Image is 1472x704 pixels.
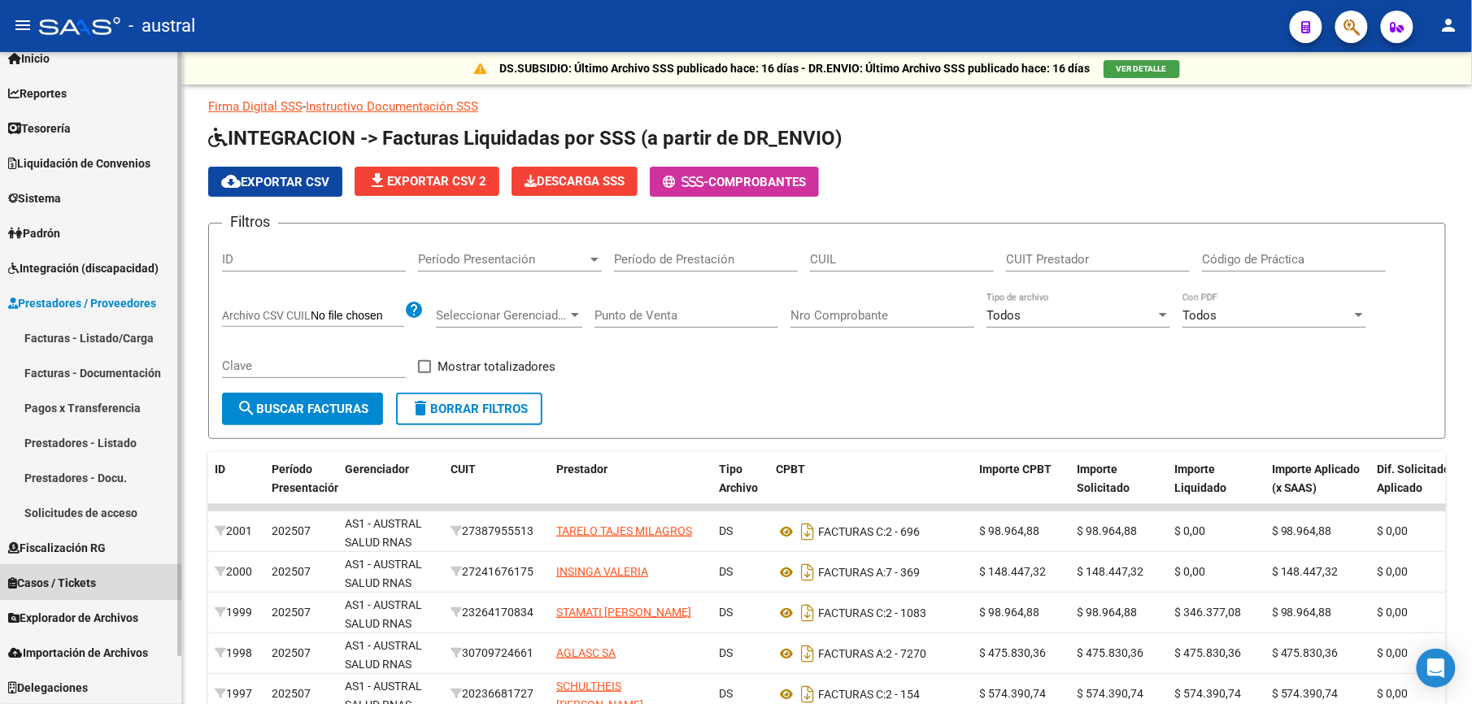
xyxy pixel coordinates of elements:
[525,174,625,189] span: Descarga SSS
[8,189,61,207] span: Sistema
[451,522,543,541] div: 27387955513
[1265,452,1371,524] datatable-header-cell: Importe Aplicado (x SAAS)
[818,566,886,579] span: FACTURAS A:
[973,452,1070,524] datatable-header-cell: Importe CPBT
[712,452,769,524] datatable-header-cell: Tipo Archivo
[979,687,1046,700] span: $ 574.390,74
[719,606,733,619] span: DS
[208,452,265,524] datatable-header-cell: ID
[818,525,886,538] span: FACTURAS C:
[512,167,638,196] button: Descarga SSS
[8,120,71,137] span: Tesorería
[436,308,568,323] span: Seleccionar Gerenciador
[556,524,692,537] span: TARELO TAJES MILAGROS
[208,98,1446,115] p: -
[769,452,973,524] datatable-header-cell: CPBT
[979,463,1052,476] span: Importe CPBT
[1272,606,1332,619] span: $ 98.964,88
[368,174,486,189] span: Exportar CSV 2
[1272,687,1339,700] span: $ 574.390,74
[986,308,1021,323] span: Todos
[1182,308,1217,323] span: Todos
[221,172,241,191] mat-icon: cloud_download
[979,565,1046,578] span: $ 148.447,32
[451,644,543,663] div: 30709724661
[411,402,528,416] span: Borrar Filtros
[1174,565,1205,578] span: $ 0,00
[128,8,195,44] span: - austral
[1077,524,1137,537] span: $ 98.964,88
[272,606,311,619] span: 202507
[451,603,543,622] div: 23264170834
[1174,687,1241,700] span: $ 574.390,74
[1378,565,1409,578] span: $ 0,00
[1174,524,1205,537] span: $ 0,00
[776,641,966,667] div: 2 - 7270
[550,452,712,524] datatable-header-cell: Prestador
[345,558,422,589] span: AS1 - AUSTRAL SALUD RNAS
[265,452,338,524] datatable-header-cell: Período Presentación
[13,15,33,35] mat-icon: menu
[222,309,311,322] span: Archivo CSV CUIL
[1077,646,1143,659] span: $ 475.830,36
[215,603,259,622] div: 1999
[500,59,1091,77] p: DS.SUBSIDIO: Último Archivo SSS publicado hace: 16 días - DR.ENVIO: Último Archivo SSS publicado ...
[556,565,648,578] span: INSINGA VALERIA
[663,175,708,189] span: -
[215,563,259,581] div: 2000
[8,154,150,172] span: Liquidación de Convenios
[1077,463,1130,494] span: Importe Solicitado
[222,211,278,233] h3: Filtros
[719,524,733,537] span: DS
[8,224,60,242] span: Padrón
[719,565,733,578] span: DS
[719,646,733,659] span: DS
[979,524,1039,537] span: $ 98.964,88
[8,609,138,627] span: Explorador de Archivos
[272,524,311,537] span: 202507
[237,402,368,416] span: Buscar Facturas
[451,463,476,476] span: CUIT
[368,171,387,190] mat-icon: file_download
[979,646,1046,659] span: $ 475.830,36
[345,598,422,630] span: AS1 - AUSTRAL SALUD RNAS
[396,393,542,425] button: Borrar Filtros
[8,679,88,697] span: Delegaciones
[1174,463,1226,494] span: Importe Liquidado
[776,519,966,545] div: 2 - 696
[208,167,342,197] button: Exportar CSV
[1168,452,1265,524] datatable-header-cell: Importe Liquidado
[776,600,966,626] div: 2 - 1083
[404,300,424,319] mat-icon: help
[1077,565,1143,578] span: $ 148.447,32
[8,259,159,277] span: Integración (discapacidad)
[776,463,805,476] span: CPBT
[272,565,311,578] span: 202507
[1174,646,1241,659] span: $ 475.830,36
[221,175,329,189] span: Exportar CSV
[272,463,341,494] span: Período Presentación
[776,559,966,585] div: 7 - 369
[215,684,259,703] div: 1997
[1272,524,1332,537] span: $ 98.964,88
[1417,649,1456,688] div: Open Intercom Messenger
[1378,646,1409,659] span: $ 0,00
[1378,524,1409,537] span: $ 0,00
[512,167,638,197] app-download-masive: Descarga masiva de comprobantes (adjuntos)
[818,688,886,701] span: FACTURAS C:
[222,393,383,425] button: Buscar Facturas
[215,522,259,541] div: 2001
[556,606,691,619] span: STAMATI [PERSON_NAME]
[1070,452,1168,524] datatable-header-cell: Importe Solicitado
[8,644,148,662] span: Importación de Archivos
[338,452,444,524] datatable-header-cell: Gerenciador
[818,647,886,660] span: FACTURAS A:
[8,85,67,102] span: Reportes
[1104,60,1180,78] button: VER DETALLE
[438,357,555,376] span: Mostrar totalizadores
[1378,463,1458,494] span: Dif. Solicitado - Aplicado
[1378,606,1409,619] span: $ 0,00
[797,600,818,626] i: Descargar documento
[411,398,430,418] mat-icon: delete
[556,463,608,476] span: Prestador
